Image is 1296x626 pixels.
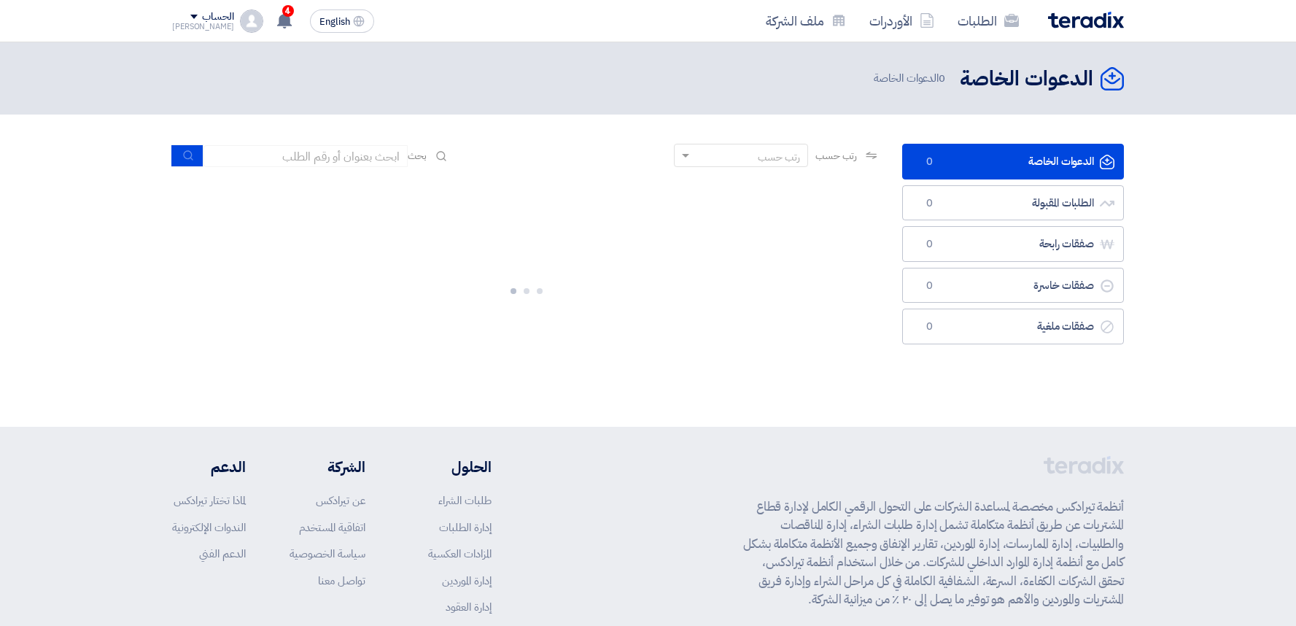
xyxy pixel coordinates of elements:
a: صفقات خاسرة0 [902,268,1124,304]
a: المزادات العكسية [428,546,492,562]
span: رتب حسب [815,148,857,163]
a: إدارة الطلبات [439,519,492,536]
a: الأوردرات [858,4,946,38]
span: 0 [920,320,938,334]
p: أنظمة تيرادكس مخصصة لمساعدة الشركات على التحول الرقمي الكامل لإدارة قطاع المشتريات عن طريق أنظمة ... [743,498,1124,609]
a: عن تيرادكس [316,492,365,509]
div: [PERSON_NAME] [172,23,234,31]
a: تواصل معنا [318,573,365,589]
button: English [310,9,374,33]
input: ابحث بعنوان أو رقم الطلب [203,145,408,167]
a: الطلبات [946,4,1031,38]
a: ملف الشركة [754,4,858,38]
div: رتب حسب [758,150,800,165]
h2: الدعوات الخاصة [960,65,1093,93]
span: بحث [408,148,427,163]
a: الدعم الفني [199,546,246,562]
img: profile_test.png [240,9,263,33]
span: الدعوات الخاصة [874,70,948,87]
span: 0 [920,279,938,293]
img: Teradix logo [1048,12,1124,28]
a: سياسة الخصوصية [290,546,365,562]
a: صفقات رابحة0 [902,226,1124,262]
span: 0 [920,155,938,169]
li: الحلول [409,456,492,478]
a: طلبات الشراء [438,492,492,509]
a: الطلبات المقبولة0 [902,185,1124,221]
div: الحساب [202,11,233,23]
a: صفقات ملغية0 [902,309,1124,344]
span: 0 [920,196,938,211]
li: الدعم [172,456,246,478]
a: لماذا تختار تيرادكس [174,492,246,509]
span: 4 [282,5,294,17]
a: الندوات الإلكترونية [172,519,246,536]
a: الدعوات الخاصة0 [902,144,1124,179]
a: اتفاقية المستخدم [299,519,365,536]
span: English [319,17,350,27]
a: إدارة الموردين [442,573,492,589]
span: 0 [920,237,938,252]
a: إدارة العقود [446,599,492,615]
span: 0 [939,70,945,86]
li: الشركة [290,456,365,478]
